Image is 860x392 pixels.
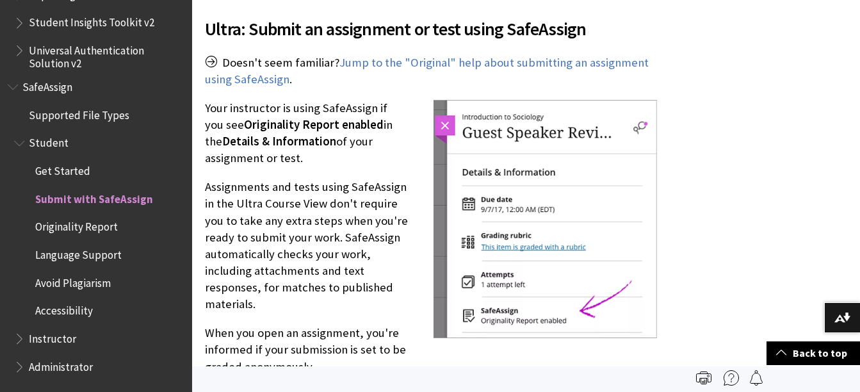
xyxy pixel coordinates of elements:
[29,356,93,373] span: Administrator
[205,325,658,375] p: When you open an assignment, you're informed if your submission is set to be graded anonymously.
[205,179,658,313] p: Assignments and tests using SafeAssign in the Ultra Course View don't require you to take any ext...
[35,300,93,318] span: Accessibility
[35,188,153,206] span: Submit with SafeAssign
[244,117,384,132] span: Originality Report enabled
[29,12,154,29] span: Student Insights Toolkit v2
[222,134,336,149] span: Details & Information
[205,55,649,87] a: Jump to the "Original" help about submitting an assignment using SafeAssign
[767,341,860,365] a: Back to top
[35,244,122,261] span: Language Support
[35,272,111,290] span: Avoid Plagiarism
[29,328,76,345] span: Instructor
[29,40,183,70] span: Universal Authentication Solution v2
[8,76,184,377] nav: Book outline for Blackboard SafeAssign
[29,104,129,122] span: Supported File Types
[724,370,739,386] img: More help
[22,76,72,94] span: SafeAssign
[29,133,69,150] span: Student
[35,160,90,177] span: Get Started
[749,370,764,386] img: Follow this page
[205,54,658,88] p: Doesn't seem familiar? .
[696,370,711,386] img: Print
[205,15,658,42] span: Ultra: Submit an assignment or test using SafeAssign
[35,216,118,234] span: Originality Report
[205,100,658,167] p: Your instructor is using SafeAssign if you see in the of your assignment or test.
